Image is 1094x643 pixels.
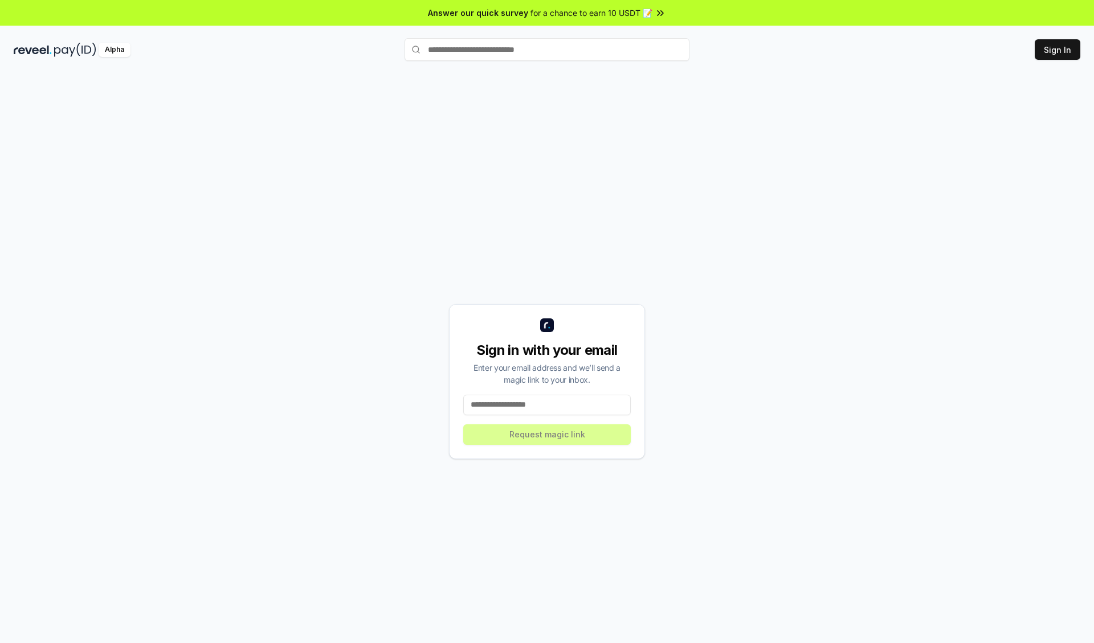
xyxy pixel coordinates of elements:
div: Enter your email address and we’ll send a magic link to your inbox. [463,362,631,386]
img: logo_small [540,318,554,332]
span: Answer our quick survey [428,7,528,19]
button: Sign In [1035,39,1080,60]
span: for a chance to earn 10 USDT 📝 [530,7,652,19]
div: Alpha [99,43,130,57]
div: Sign in with your email [463,341,631,359]
img: reveel_dark [14,43,52,57]
img: pay_id [54,43,96,57]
